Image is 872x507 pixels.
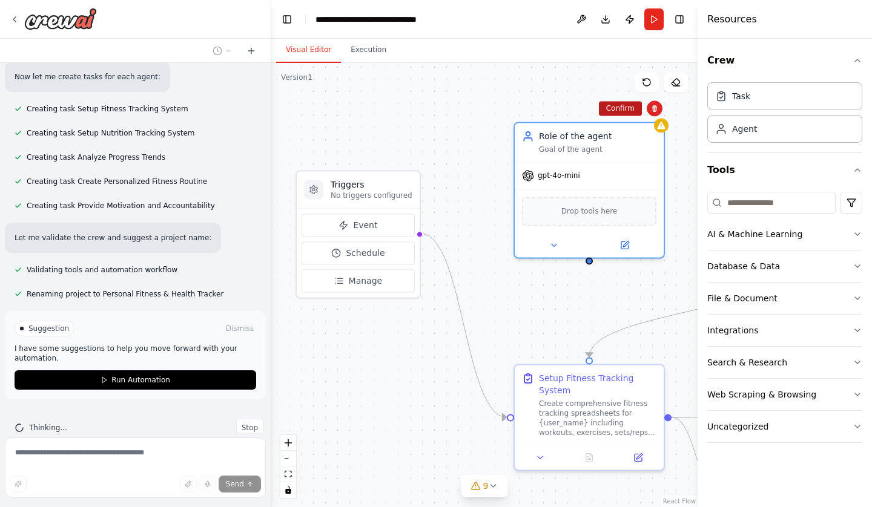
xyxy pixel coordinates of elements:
div: Uncategorized [707,420,768,433]
g: Edge from triggers to fa7a09ee-ba97-47e8-8505-1f66666af671 [421,227,507,424]
button: Integrations [707,315,862,346]
div: Setup Fitness Tracking SystemCreate comprehensive fitness tracking spreadsheets for {user_name} i... [514,364,665,471]
button: Confirm [599,101,642,116]
button: Event [302,214,415,237]
span: 9 [483,480,489,492]
div: Role of the agentGoal of the agentgpt-4o-miniDrop tools here [514,122,665,258]
button: AI & Machine Learning [707,218,862,250]
button: No output available [564,450,615,465]
button: Database & Data [707,250,862,282]
button: Uncategorized [707,411,862,442]
button: zoom in [280,435,296,451]
button: Schedule [302,241,415,264]
button: Web Scraping & Browsing [707,379,862,410]
div: Web Scraping & Browsing [707,388,816,401]
button: Delete node [647,100,662,116]
div: React Flow controls [280,435,296,498]
div: Database & Data [707,260,780,272]
button: Crew [707,44,862,77]
button: toggle interactivity [280,482,296,498]
span: Renaming project to Personal Fitness & Health Tracker [27,289,223,299]
span: Creating task Create Personalized Fitness Routine [27,177,207,186]
button: Send [219,476,261,492]
div: Integrations [707,324,758,336]
div: Goal of the agent [539,145,656,154]
a: React Flow attribution [663,498,696,505]
button: Search & Research [707,347,862,378]
span: Creating task Setup Nutrition Tracking System [27,128,195,138]
div: Task [732,90,750,102]
button: Open in side panel [617,450,659,465]
div: TriggersNo triggers configuredEventScheduleManage [296,170,421,298]
button: Run Automation [15,370,256,390]
p: Let me validate the crew and suggest a project name: [15,232,211,243]
span: Suggestion [28,324,69,333]
button: Execution [341,38,396,63]
button: Manage [302,269,415,292]
div: Search & Research [707,356,787,368]
span: Thinking... [29,423,67,433]
button: Hide right sidebar [671,11,688,28]
span: Creating task Analyze Progress Trends [27,152,165,162]
button: Switch to previous chat [208,44,237,58]
p: Now let me create tasks for each agent: [15,71,160,82]
button: Stop [236,419,263,437]
span: Run Automation [111,375,170,385]
button: fit view [280,466,296,482]
button: Start a new chat [242,44,261,58]
div: Agent [732,123,757,135]
div: File & Document [707,292,778,304]
div: Version 1 [281,73,312,82]
span: Creating task Setup Fitness Tracking System [27,104,188,114]
h4: Resources [707,12,757,27]
span: Event [353,219,377,231]
nav: breadcrumb [315,13,452,25]
button: Improve this prompt [10,476,27,492]
button: Upload files [180,476,197,492]
p: I have some suggestions to help you move forward with your automation. [15,344,256,363]
button: File & Document [707,283,862,314]
button: Dismiss [223,322,256,335]
button: Visual Editor [276,38,341,63]
span: Drop tools here [561,205,618,217]
button: Tools [707,153,862,187]
div: Setup Fitness Tracking System [539,372,656,396]
div: AI & Machine Learning [707,228,802,240]
button: Hide left sidebar [279,11,296,28]
button: 9 [461,475,508,497]
span: Creating task Provide Motivation and Accountability [27,201,215,211]
span: gpt-4o-mini [538,171,580,180]
span: Schedule [346,247,385,259]
img: Logo [24,8,97,30]
span: Manage [349,275,383,287]
div: Crew [707,77,862,152]
h3: Triggers [331,178,412,191]
button: Open in side panel [590,238,659,252]
span: Stop [242,423,258,433]
div: Tools [707,187,862,453]
button: Click to speak your automation idea [199,476,216,492]
span: Validating tools and automation workflow [27,265,177,275]
g: Edge from 6aaa57f9-6cab-429e-b6d6-8e61514e49c2 to fa7a09ee-ba97-47e8-8505-1f66666af671 [583,267,789,358]
div: Create comprehensive fitness tracking spreadsheets for {user_name} including workouts, exercises,... [539,399,656,437]
div: Role of the agent [539,130,656,142]
button: zoom out [280,451,296,466]
span: Send [226,479,244,489]
p: No triggers configured [331,191,412,200]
